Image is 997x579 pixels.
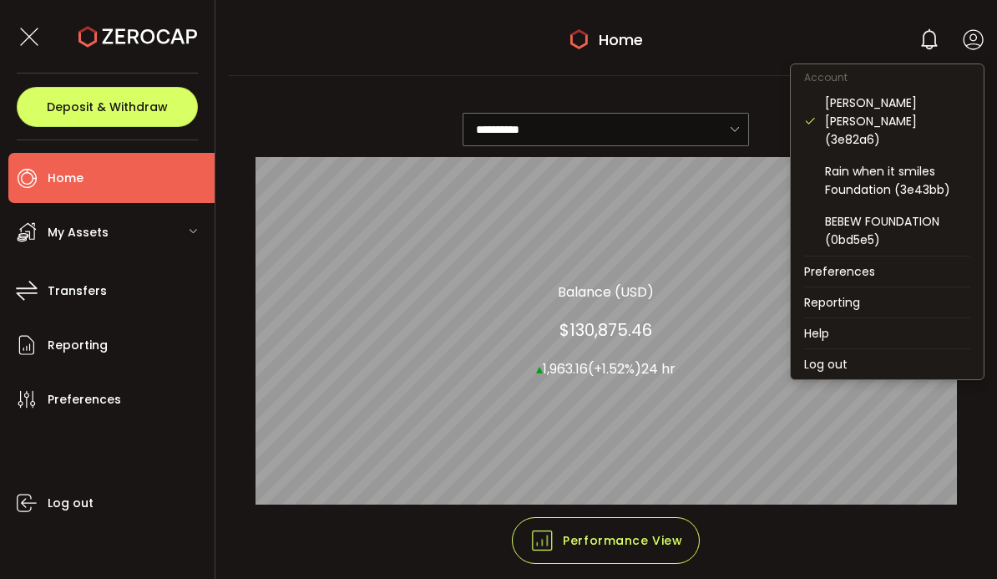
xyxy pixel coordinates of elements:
[825,162,970,199] div: Rain when it smiles Foundation (3e43bb)
[48,166,84,190] span: Home
[791,256,984,287] li: Preferences
[791,349,984,379] li: Log out
[529,528,682,553] span: Performance View
[913,499,997,579] iframe: Chat Widget
[536,359,543,378] span: ▴
[47,101,168,113] span: Deposit & Withdraw
[558,280,654,305] section: Balance (USD)
[48,333,108,358] span: Reporting
[641,359,676,378] span: 24 hr
[48,491,94,516] span: Log out
[791,318,984,348] li: Help
[17,87,198,127] button: Deposit & Withdraw
[791,287,984,317] li: Reporting
[825,94,970,149] div: [PERSON_NAME] [PERSON_NAME] (3e82a6)
[913,499,997,579] div: Chat-Widget
[48,221,109,245] span: My Assets
[48,279,107,303] span: Transfers
[588,359,641,378] span: (+1.52%)
[512,517,700,564] button: Performance View
[825,212,970,249] div: BEBEW FOUNDATION (0bd5e5)
[559,305,652,355] section: $130,875.46
[48,388,121,412] span: Preferences
[599,28,643,51] span: Home
[543,359,588,378] span: 1,963.16
[791,70,861,84] span: Account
